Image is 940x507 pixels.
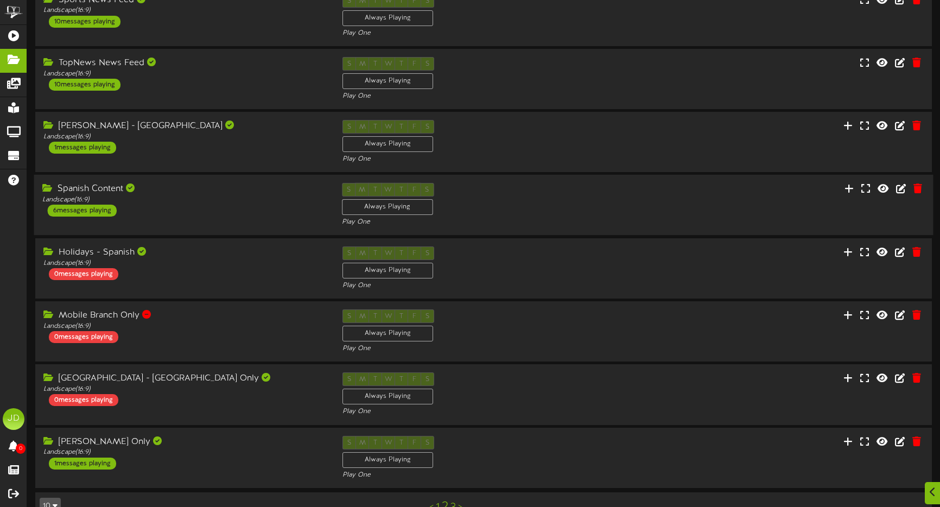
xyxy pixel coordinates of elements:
div: Always Playing [342,73,433,89]
div: Always Playing [342,263,433,278]
div: Landscape ( 16:9 ) [43,259,326,268]
div: Landscape ( 16:9 ) [43,69,326,79]
div: 0 messages playing [49,268,118,280]
div: Play One [342,155,625,164]
div: Play One [342,471,625,480]
div: Holidays - Spanish [43,246,326,259]
div: Always Playing [342,136,433,152]
div: 10 messages playing [49,16,120,28]
div: 6 messages playing [48,205,117,217]
div: Landscape ( 16:9 ) [43,385,326,394]
div: Landscape ( 16:9 ) [43,322,326,331]
div: Always Playing [342,452,433,468]
div: Landscape ( 16:9 ) [43,448,326,457]
div: Always Playing [342,389,433,404]
div: Landscape ( 16:9 ) [43,132,326,142]
div: Landscape ( 16:9 ) [42,195,326,205]
div: Play One [342,407,625,416]
div: Play One [342,281,625,290]
div: 0 messages playing [49,394,118,406]
div: Play One [342,29,625,38]
div: Mobile Branch Only [43,309,326,322]
div: Always Playing [342,199,433,215]
div: Always Playing [342,326,433,341]
div: Play One [342,92,625,101]
div: [GEOGRAPHIC_DATA] - [GEOGRAPHIC_DATA] Only [43,372,326,385]
div: Play One [342,218,625,227]
div: Always Playing [342,10,433,26]
div: JD [3,408,24,430]
div: [PERSON_NAME] - [GEOGRAPHIC_DATA] [43,120,326,132]
div: Play One [342,344,625,353]
span: 0 [16,443,26,454]
div: 0 messages playing [49,331,118,343]
div: TopNews News Feed [43,57,326,69]
div: Landscape ( 16:9 ) [43,6,326,15]
div: Spanish Content [42,183,326,195]
div: 1 messages playing [49,458,116,470]
div: 10 messages playing [49,79,120,91]
div: 1 messages playing [49,142,116,154]
div: [PERSON_NAME] Only [43,436,326,448]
